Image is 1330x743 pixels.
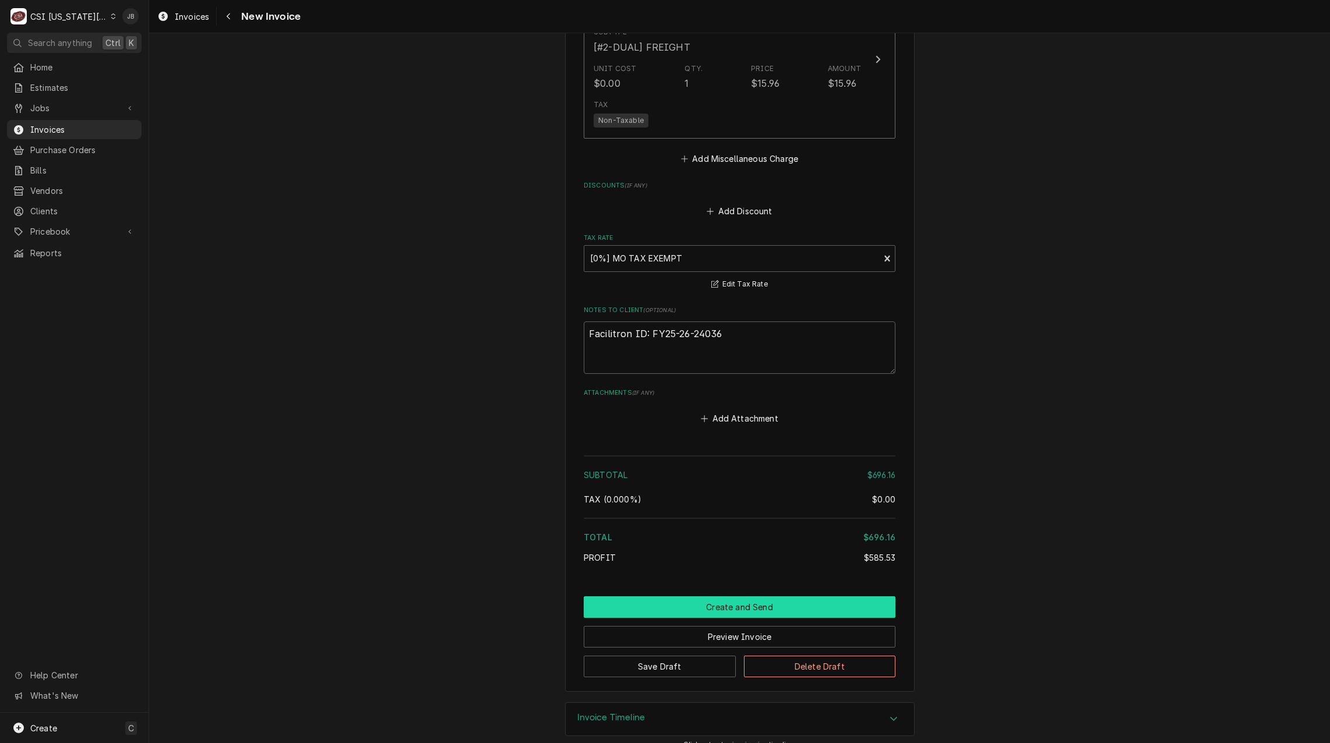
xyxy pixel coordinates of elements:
[584,531,895,543] div: Total
[710,277,770,292] button: Edit Tax Rate
[872,493,895,505] div: $0.00
[30,205,136,217] span: Clients
[175,10,209,23] span: Invoices
[128,722,134,734] span: C
[7,58,142,77] a: Home
[577,712,645,723] h3: Invoice Timeline
[10,8,27,24] div: C
[584,306,895,374] div: Notes to Client
[30,123,136,136] span: Invoices
[7,243,142,263] a: Reports
[584,553,616,562] span: Profit
[30,247,136,259] span: Reports
[566,703,914,735] button: Accordion Details Expand Trigger
[594,114,648,128] span: Non-Taxable
[751,63,774,74] div: Price
[238,9,301,24] span: New Invoice
[828,63,861,74] div: Amount
[129,37,134,49] span: K
[30,10,107,23] div: CSI [US_STATE][GEOGRAPHIC_DATA]
[30,669,135,681] span: Help Center
[30,82,136,94] span: Estimates
[584,451,895,572] div: Amount Summary
[751,76,779,90] div: $15.96
[153,7,214,26] a: Invoices
[594,40,690,54] div: [#2-DUAL] FREIGHT
[584,532,612,542] span: Total
[7,181,142,200] a: Vendors
[584,388,895,398] label: Attachments
[219,7,238,26] button: Navigate back
[594,63,636,74] div: Unit Cost
[30,61,136,73] span: Home
[699,411,781,427] button: Add Attachment
[584,596,895,618] div: Button Group Row
[632,390,654,396] span: ( if any )
[828,76,856,90] div: $15.96
[685,63,703,74] div: Qty.
[30,185,136,197] span: Vendors
[679,151,800,167] button: Add Miscellaneous Charge
[863,531,895,543] div: $696.16
[625,182,647,189] span: ( if any )
[30,144,136,156] span: Purchase Orders
[584,388,895,427] div: Attachments
[10,8,27,24] div: CSI Kansas City's Avatar
[584,181,895,190] label: Discounts
[594,100,608,110] div: Tax
[566,703,914,735] div: Accordion Header
[30,689,135,702] span: What's New
[584,618,895,648] div: Button Group Row
[594,76,620,90] div: $0.00
[122,8,139,24] div: Joshua Bennett's Avatar
[584,470,627,480] span: Subtotal
[584,233,895,243] label: Tax Rate
[30,164,136,176] span: Bills
[7,120,142,139] a: Invoices
[28,37,92,49] span: Search anything
[584,469,895,481] div: Subtotal
[744,656,896,677] button: Delete Draft
[7,78,142,97] a: Estimates
[565,702,915,736] div: Invoice Timeline
[7,666,142,685] a: Go to Help Center
[30,102,118,114] span: Jobs
[584,306,895,315] label: Notes to Client
[584,596,895,618] button: Create and Send
[685,76,689,90] div: 1
[584,656,736,677] button: Save Draft
[7,33,142,53] button: Search anythingCtrlK
[867,469,895,481] div: $696.16
[584,233,895,291] div: Tax Rate
[584,493,895,505] div: Tax
[30,723,57,733] span: Create
[7,140,142,160] a: Purchase Orders
[584,596,895,677] div: Button Group
[7,201,142,221] a: Clients
[105,37,121,49] span: Ctrl
[122,8,139,24] div: JB
[7,686,142,705] a: Go to What's New
[7,222,142,241] a: Go to Pricebook
[584,321,895,374] textarea: Facilitron ID: FY25-26-24036
[643,307,676,313] span: ( optional )
[584,494,641,504] span: Tax ( 0.000% )
[584,626,895,648] button: Preview Invoice
[584,551,895,564] div: Profit
[30,225,118,238] span: Pricebook
[7,98,142,118] a: Go to Jobs
[864,553,895,562] span: $585.53
[705,203,774,220] button: Add Discount
[584,181,895,220] div: Discounts
[584,648,895,677] div: Button Group Row
[7,161,142,180] a: Bills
